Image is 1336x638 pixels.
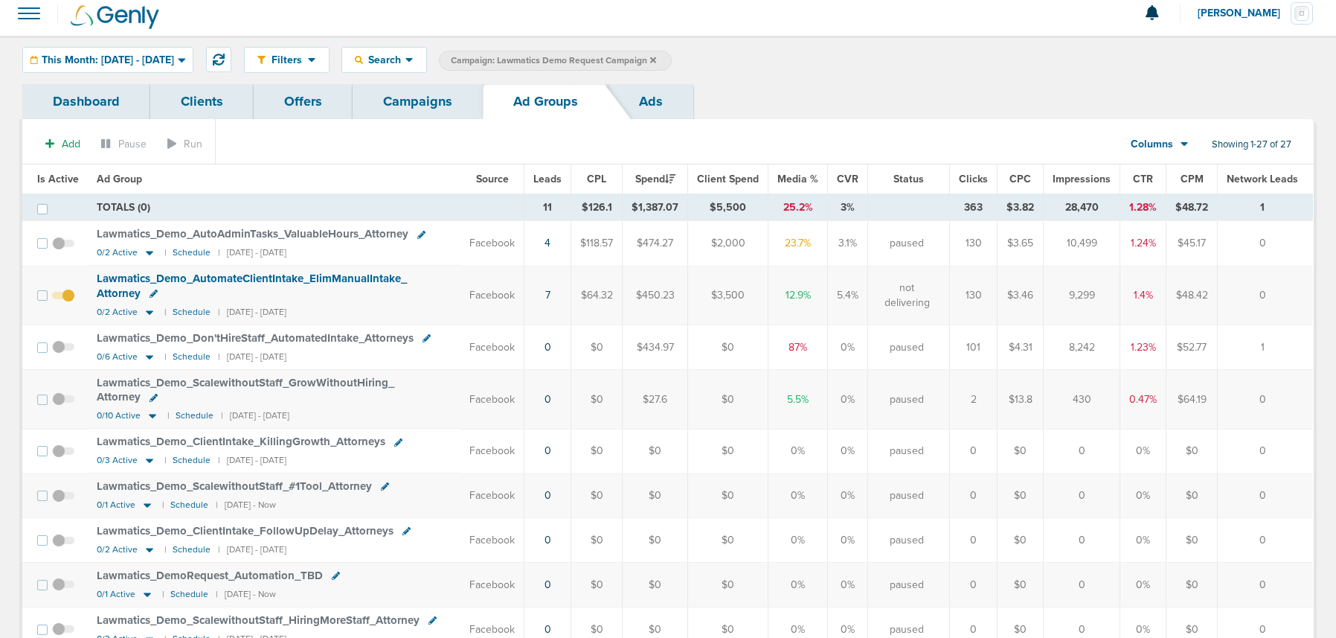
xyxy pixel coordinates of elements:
[950,563,998,607] td: 0
[545,341,551,354] a: 0
[571,429,623,473] td: $0
[697,173,759,185] span: Client Spend
[1044,194,1120,221] td: 28,470
[768,194,828,221] td: 25.2%
[97,455,138,466] span: 0/3 Active
[1198,8,1291,19] span: [PERSON_NAME]
[460,473,524,518] td: Facebook
[97,500,135,511] span: 0/1 Active
[959,173,988,185] span: Clicks
[1044,370,1120,429] td: 430
[363,54,405,66] span: Search
[97,479,372,493] span: Lawmatics_ Demo_ ScalewithoutStaff_ #1Tool_ Attorney
[890,533,924,548] span: paused
[1044,429,1120,473] td: 0
[890,444,924,459] span: paused
[877,281,937,310] span: not delivering
[1044,221,1120,266] td: 10,499
[1218,429,1314,473] td: 0
[176,410,213,421] small: Schedule
[460,563,524,607] td: Facebook
[218,247,286,258] small: | [DATE] - [DATE]
[97,331,414,345] span: Lawmatics_ Demo_ Don'tHireStaff_ AutomatedIntake_ Attorneys
[1166,518,1218,563] td: $0
[22,84,150,119] a: Dashboard
[353,84,483,119] a: Campaigns
[164,307,165,318] small: |
[768,563,828,607] td: 0%
[608,84,693,119] a: Ads
[170,589,208,600] small: Schedule
[688,563,768,607] td: $0
[97,272,407,300] span: Lawmatics_ Demo_ AutomateClientIntake_ ElimManualIntake_ Attorney
[571,563,623,607] td: $0
[483,84,608,119] a: Ad Groups
[828,370,868,429] td: 0%
[1166,563,1218,607] td: $0
[97,589,135,600] span: 0/1 Active
[635,173,675,185] span: Spend
[218,307,286,318] small: | [DATE] - [DATE]
[1044,325,1120,370] td: 8,242
[476,173,509,185] span: Source
[1044,563,1120,607] td: 0
[688,325,768,370] td: $0
[688,194,768,221] td: $5,500
[1166,194,1218,221] td: $48.72
[173,544,211,555] small: Schedule
[1120,429,1166,473] td: 0%
[173,247,211,258] small: Schedule
[1227,173,1298,185] span: Network Leads
[950,221,998,266] td: 130
[451,54,656,67] span: Campaign: Lawmatics Demo Request Campaign
[571,266,623,325] td: $64.32
[1120,194,1166,221] td: 1.28%
[97,376,394,404] span: Lawmatics_ Demo_ ScalewithoutStaff_ GrowWithoutHiring_ Attorney
[170,500,208,511] small: Schedule
[828,429,868,473] td: 0%
[571,473,623,518] td: $0
[571,325,623,370] td: $0
[950,370,998,429] td: 2
[460,221,524,266] td: Facebook
[97,247,138,258] span: 0/2 Active
[1120,221,1166,266] td: 1.24%
[837,173,858,185] span: CVR
[571,194,623,221] td: $126.1
[460,325,524,370] td: Facebook
[1181,173,1204,185] span: CPM
[1218,325,1314,370] td: 1
[768,429,828,473] td: 0%
[571,518,623,563] td: $0
[1166,473,1218,518] td: $0
[623,518,688,563] td: $0
[688,266,768,325] td: $3,500
[998,194,1044,221] td: $3.82
[688,429,768,473] td: $0
[998,221,1044,266] td: $3.65
[1166,370,1218,429] td: $64.19
[97,569,323,582] span: Lawmatics_ DemoRequest_ Automation_ TBD
[1120,266,1166,325] td: 1.4%
[1044,473,1120,518] td: 0
[545,444,551,457] a: 0
[173,351,211,363] small: Schedule
[998,266,1044,325] td: $3.46
[768,518,828,563] td: 0%
[37,133,89,155] button: Add
[97,435,385,448] span: Lawmatics_ Demo_ ClientIntake_ KillingGrowth_ Attorneys
[164,544,165,555] small: |
[1166,266,1218,325] td: $48.42
[545,289,550,302] a: 7
[998,325,1044,370] td: $4.31
[97,173,142,185] span: Ad Group
[545,578,551,591] a: 0
[998,518,1044,563] td: $0
[162,500,163,511] small: |
[1218,194,1314,221] td: 1
[460,429,524,473] td: Facebook
[777,173,818,185] span: Media %
[97,410,141,421] span: 0/10 Active
[828,563,868,607] td: 0%
[1120,473,1166,518] td: 0%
